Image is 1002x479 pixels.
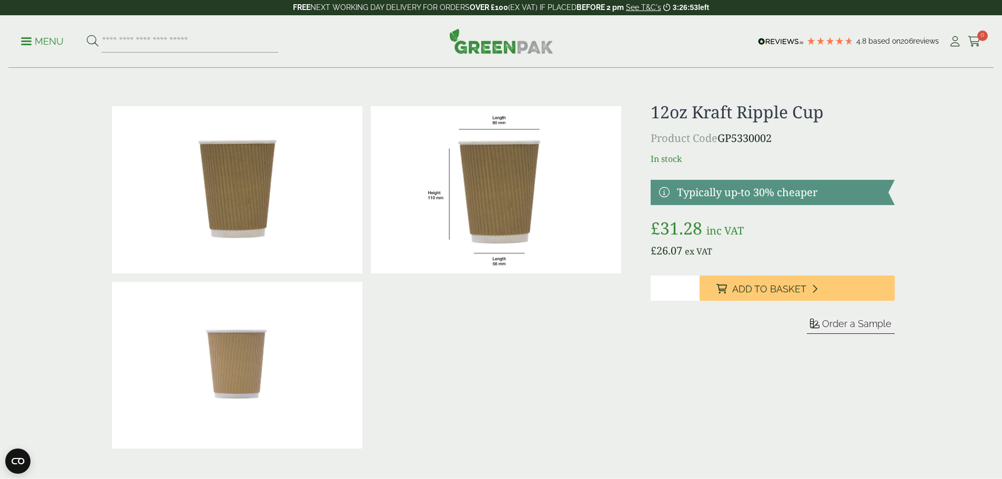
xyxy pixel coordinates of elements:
[806,36,854,46] div: 4.79 Stars
[651,130,894,146] p: GP5330002
[822,318,892,329] span: Order a Sample
[5,449,31,474] button: Open CMP widget
[673,3,698,12] span: 3:26:53
[112,106,362,273] img: 12oz Kraft Ripple Cup 0
[856,37,868,45] span: 4.8
[449,28,553,54] img: GreenPak Supplies
[651,131,717,145] span: Product Code
[698,3,709,12] span: left
[371,106,621,273] img: RippleCup_12oz
[293,3,310,12] strong: FREE
[868,37,900,45] span: Based on
[112,282,362,449] img: 12oz Kraft Ripple Cup Full Case Of 0
[651,217,702,239] bdi: 31.28
[900,37,913,45] span: 206
[21,35,64,48] p: Menu
[651,152,894,165] p: In stock
[651,243,682,258] bdi: 26.07
[706,223,744,238] span: inc VAT
[576,3,624,12] strong: BEFORE 2 pm
[21,35,64,46] a: Menu
[968,36,981,47] i: Cart
[651,102,894,122] h1: 12oz Kraft Ripple Cup
[807,318,895,334] button: Order a Sample
[700,276,895,301] button: Add to Basket
[651,243,656,258] span: £
[913,37,939,45] span: reviews
[685,246,712,257] span: ex VAT
[968,34,981,49] a: 0
[732,283,806,295] span: Add to Basket
[626,3,661,12] a: See T&C's
[977,30,988,41] span: 0
[948,36,961,47] i: My Account
[651,217,660,239] span: £
[758,38,804,45] img: REVIEWS.io
[470,3,508,12] strong: OVER £100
